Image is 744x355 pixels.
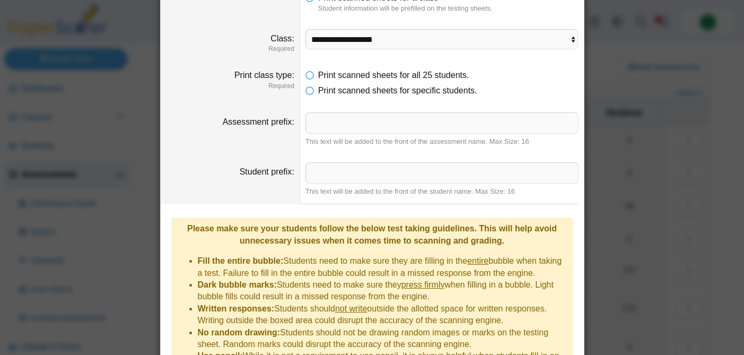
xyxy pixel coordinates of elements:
u: press firmly [401,280,445,289]
label: Print class type [234,71,294,80]
li: Students need to make sure they are filling in the bubble when taking a test. Failure to fill in ... [198,255,568,279]
b: Written responses: [198,304,275,313]
div: This text will be added to the front of the assessment name. Max Size: 16 [305,137,579,146]
b: Please make sure your students follow the below test taking guidelines. This will help avoid unne... [187,224,557,245]
li: Students should outside the allotted space for written responses. Writing outside the boxed area ... [198,303,568,327]
li: Students should not be drawing random images or marks on the testing sheet. Random marks could di... [198,327,568,351]
label: Student prefix [240,167,294,176]
label: Class [270,34,294,43]
dfn: Student information will be prefilled on the testing sheets. [318,4,579,13]
b: No random drawing: [198,328,281,337]
label: Assessment prefix [223,117,294,126]
div: This text will be added to the front of the student name. Max Size: 16 [305,187,579,196]
dfn: Required [166,45,294,54]
span: Print scanned sheets for all 25 students. [318,71,469,80]
dfn: Required [166,82,294,91]
li: Students need to make sure they when filling in a bubble. Light bubble fills could result in a mi... [198,279,568,303]
b: Dark bubble marks: [198,280,277,289]
u: entire [467,256,488,265]
u: not write [335,304,367,313]
span: Print scanned sheets for specific students. [318,86,477,95]
b: Fill the entire bubble: [198,256,284,265]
